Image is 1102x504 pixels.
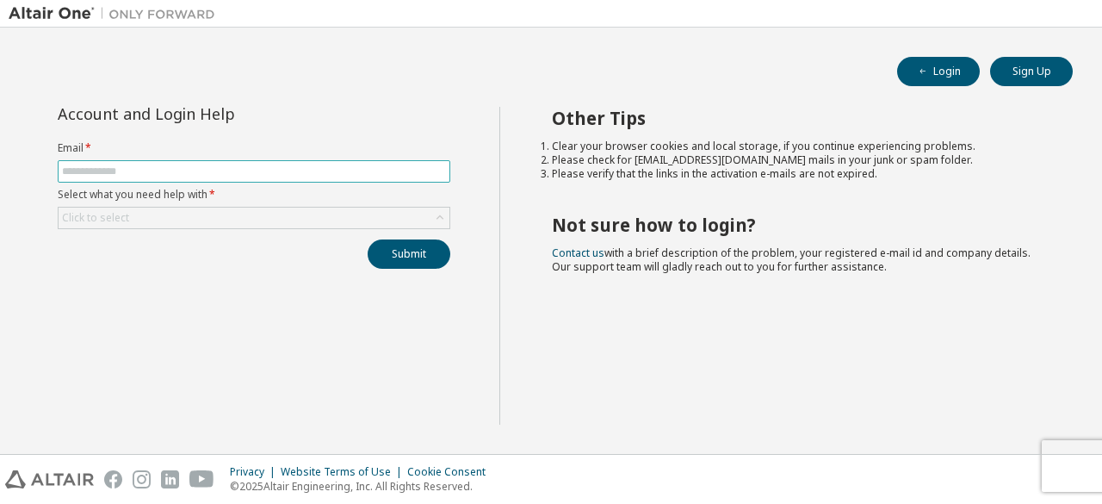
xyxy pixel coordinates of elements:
label: Select what you need help with [58,188,450,202]
img: instagram.svg [133,470,151,488]
img: altair_logo.svg [5,470,94,488]
div: Account and Login Help [58,107,372,121]
div: Cookie Consent [407,465,496,479]
button: Submit [368,240,450,269]
img: Altair One [9,5,224,22]
li: Please check for [EMAIL_ADDRESS][DOMAIN_NAME] mails in your junk or spam folder. [552,153,1043,167]
h2: Other Tips [552,107,1043,129]
label: Email [58,141,450,155]
a: Contact us [552,246,604,260]
img: youtube.svg [189,470,214,488]
button: Sign Up [990,57,1073,86]
li: Clear your browser cookies and local storage, if you continue experiencing problems. [552,140,1043,153]
img: facebook.svg [104,470,122,488]
div: Click to select [59,208,449,228]
div: Click to select [62,211,129,225]
button: Login [897,57,980,86]
div: Privacy [230,465,281,479]
p: © 2025 Altair Engineering, Inc. All Rights Reserved. [230,479,496,494]
h2: Not sure how to login? [552,214,1043,236]
div: Website Terms of Use [281,465,407,479]
img: linkedin.svg [161,470,179,488]
li: Please verify that the links in the activation e-mails are not expired. [552,167,1043,181]
span: with a brief description of the problem, your registered e-mail id and company details. Our suppo... [552,246,1031,274]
